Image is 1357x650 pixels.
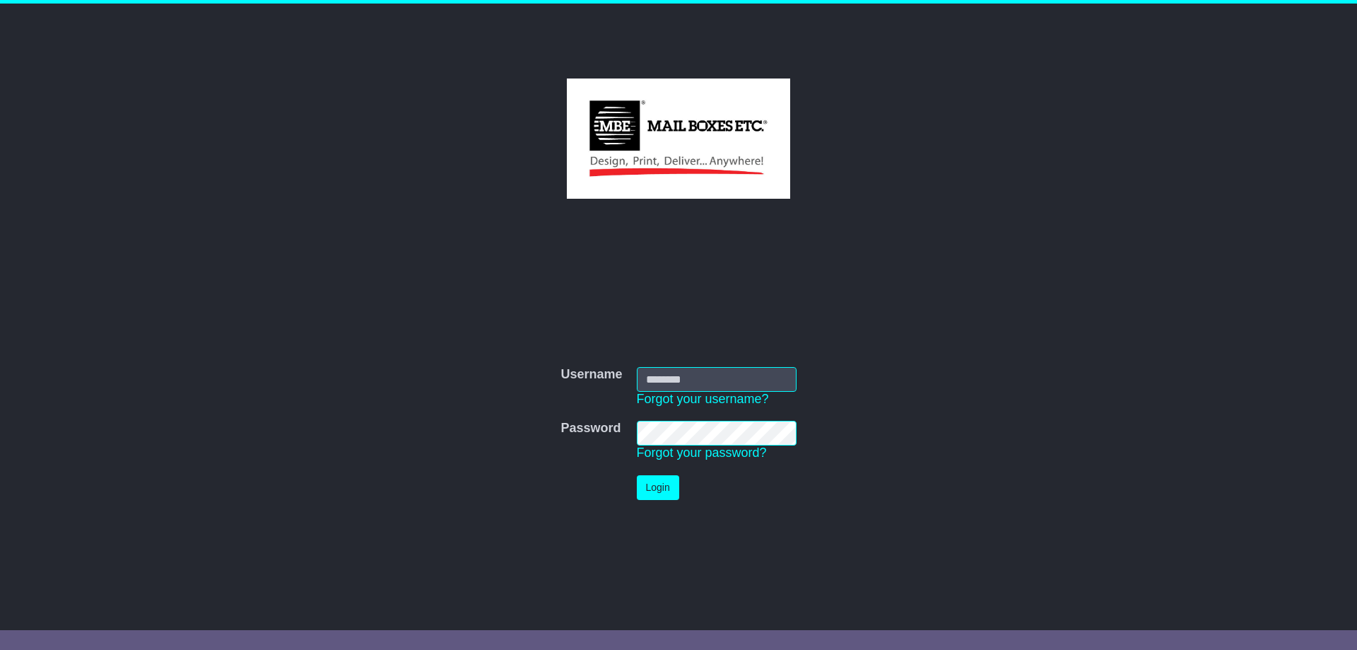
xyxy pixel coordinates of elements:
[637,392,769,406] a: Forgot your username?
[567,79,789,199] img: MBE Australia
[637,475,679,500] button: Login
[637,446,767,460] a: Forgot your password?
[560,367,622,383] label: Username
[560,421,621,436] label: Password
